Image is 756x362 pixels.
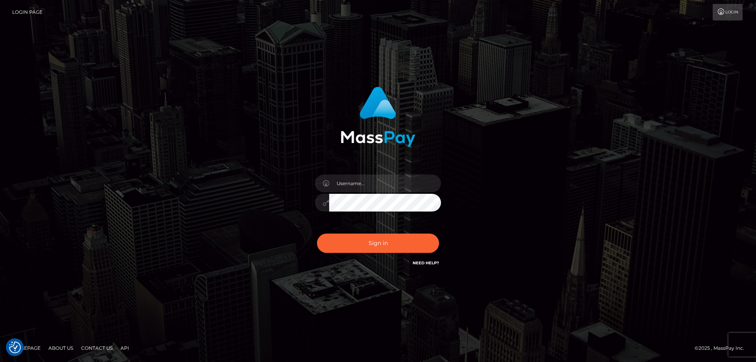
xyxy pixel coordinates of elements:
[9,342,21,353] img: Revisit consent button
[78,342,116,354] a: Contact Us
[695,344,750,353] div: © 2025 , MassPay Inc.
[12,4,43,20] a: Login Page
[413,260,439,265] a: Need Help?
[45,342,76,354] a: About Us
[317,234,439,253] button: Sign in
[713,4,743,20] a: Login
[117,342,132,354] a: API
[329,175,441,192] input: Username...
[9,342,44,354] a: Homepage
[341,87,415,147] img: MassPay Login
[9,342,21,353] button: Consent Preferences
